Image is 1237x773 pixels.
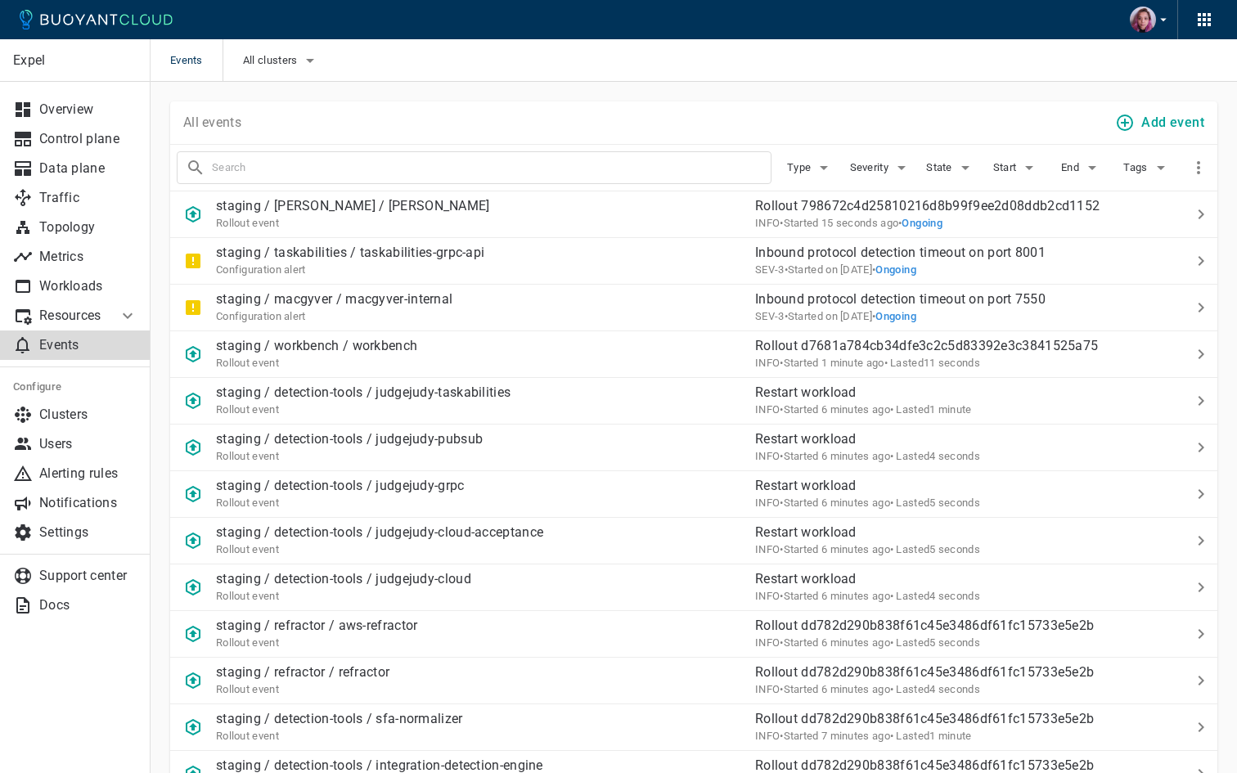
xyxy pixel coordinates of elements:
[39,337,137,353] p: Events
[39,101,137,118] p: Overview
[993,161,1020,174] span: Start
[780,217,898,229] span: Wed, 24 Sep 2025 07:43:18 PDT / Wed, 24 Sep 2025 14:43:18 UTC
[755,524,1154,541] p: Restart workload
[850,155,911,180] button: Severity
[825,263,872,276] relative-time: on [DATE]
[13,52,137,69] p: Expel
[216,664,389,681] p: staging / refractor / refractor
[1130,7,1156,33] img: Char Custodio
[39,131,137,147] p: Control plane
[787,161,814,174] span: Type
[216,357,279,369] span: Rollout event
[39,524,137,541] p: Settings
[39,436,137,452] p: Users
[780,403,890,416] span: Wed, 24 Sep 2025 07:37:35 PDT / Wed, 24 Sep 2025 14:37:35 UTC
[821,683,890,695] relative-time: 6 minutes ago
[780,543,890,555] span: Wed, 24 Sep 2025 07:37:34 PDT / Wed, 24 Sep 2025 14:37:34 UTC
[825,310,872,322] relative-time: on [DATE]
[755,263,785,276] span: SEV-3
[821,357,884,369] relative-time: 1 minute ago
[872,263,916,276] span: •
[216,478,465,494] p: staging / detection-tools / judgejudy-grpc
[39,278,137,294] p: Workloads
[1055,155,1108,180] button: End
[216,711,463,727] p: staging / detection-tools / sfa-normalizer
[1061,161,1082,174] span: End
[890,590,980,602] span: • Lasted 4 seconds
[755,357,780,369] span: INFO
[216,263,306,276] span: Configuration alert
[170,39,223,82] span: Events
[755,217,780,229] span: INFO
[755,618,1154,634] p: Rollout dd782d290b838f61c45e3486df61fc15733e5e2b
[898,217,942,229] span: •
[13,380,137,393] h5: Configure
[216,571,471,587] p: staging / detection-tools / judgejudy-cloud
[216,524,543,541] p: staging / detection-tools / judgejudy-cloud-acceptance
[755,450,780,462] span: INFO
[216,310,306,322] span: Configuration alert
[755,590,780,602] span: INFO
[39,465,137,482] p: Alerting rules
[39,407,137,423] p: Clusters
[890,543,980,555] span: • Lasted 5 seconds
[755,730,780,742] span: INFO
[216,403,279,416] span: Rollout event
[755,636,780,649] span: INFO
[755,384,1154,401] p: Restart workload
[755,291,1154,308] p: Inbound protocol detection timeout on port 7550
[780,590,890,602] span: Wed, 24 Sep 2025 07:37:34 PDT / Wed, 24 Sep 2025 14:37:34 UTC
[890,683,980,695] span: • Lasted 4 seconds
[875,310,916,322] span: Ongoing
[216,338,417,354] p: staging / workbench / workbench
[821,403,890,416] relative-time: 6 minutes ago
[780,636,890,649] span: Wed, 24 Sep 2025 07:37:27 PDT / Wed, 24 Sep 2025 14:37:27 UTC
[183,115,241,131] p: All events
[890,450,980,462] span: • Lasted 4 seconds
[1141,115,1204,131] h4: Add event
[216,730,279,742] span: Rollout event
[890,497,980,509] span: • Lasted 5 seconds
[216,245,484,261] p: staging / taskabilities / taskabilities-grpc-api
[755,431,1154,447] p: Restart workload
[216,618,418,634] p: staging / refractor / aws-refractor
[39,308,105,324] p: Resources
[1112,108,1211,137] button: Add event
[1121,155,1173,180] button: Tags
[780,497,890,509] span: Wed, 24 Sep 2025 07:37:34 PDT / Wed, 24 Sep 2025 14:37:34 UTC
[216,384,511,401] p: staging / detection-tools / judgejudy-taskabilities
[926,161,956,174] span: State
[821,497,890,509] relative-time: 6 minutes ago
[212,156,771,179] input: Search
[755,478,1154,494] p: Restart workload
[755,403,780,416] span: INFO
[216,450,279,462] span: Rollout event
[785,263,872,276] span: Thu, 07 Aug 2025 07:31:37 PDT / Thu, 07 Aug 2025 14:31:37 UTC
[755,683,780,695] span: INFO
[821,217,898,229] relative-time: 15 seconds ago
[872,310,916,322] span: •
[890,403,972,416] span: • Lasted 1 minute
[216,291,452,308] p: staging / macgyver / macgyver-internal
[884,357,980,369] span: • Lasted 11 seconds
[216,636,279,649] span: Rollout event
[755,198,1154,214] p: Rollout 798672c4d25810216d8b99f9ee2d08ddb2cd1152
[39,190,137,206] p: Traffic
[39,495,137,511] p: Notifications
[821,450,890,462] relative-time: 6 minutes ago
[755,245,1154,261] p: Inbound protocol detection timeout on port 8001
[216,590,279,602] span: Rollout event
[39,160,137,177] p: Data plane
[990,155,1042,180] button: Start
[755,543,780,555] span: INFO
[821,730,890,742] relative-time: 7 minutes ago
[243,54,301,67] span: All clusters
[890,636,980,649] span: • Lasted 5 seconds
[821,590,890,602] relative-time: 6 minutes ago
[785,310,872,322] span: Mon, 21 Jul 2025 08:44:37 PDT / Mon, 21 Jul 2025 15:44:37 UTC
[1123,161,1150,174] span: Tags
[39,597,137,613] p: Docs
[755,338,1154,354] p: Rollout d7681a784cb34dfe3c2c5d83392e3c3841525a75
[785,155,837,180] button: Type
[216,217,279,229] span: Rollout event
